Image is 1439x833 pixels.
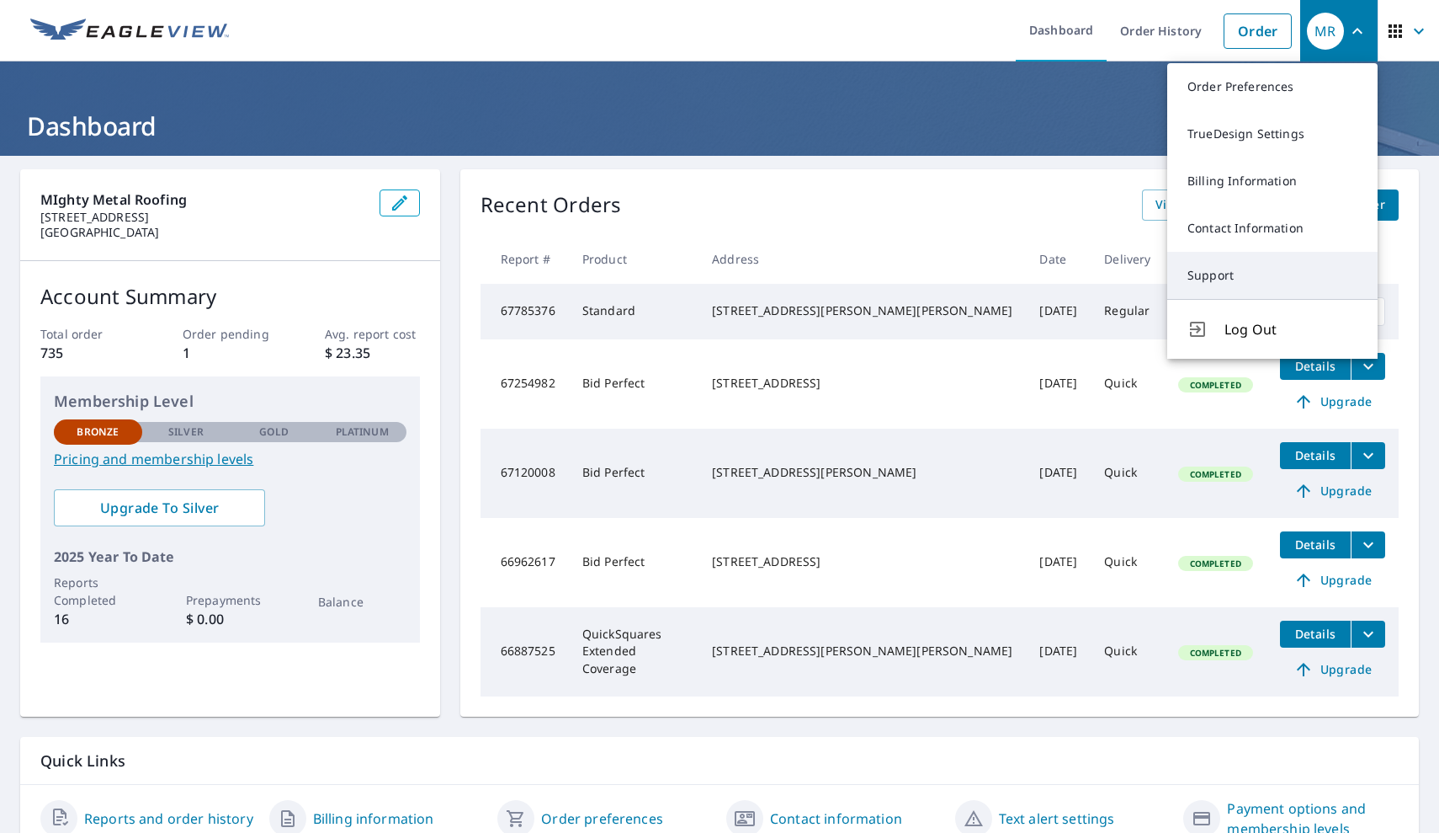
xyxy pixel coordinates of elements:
td: 66962617 [481,518,569,607]
p: 1 [183,343,278,363]
td: 67120008 [481,429,569,518]
span: Upgrade [1290,481,1375,501]
td: 67254982 [481,339,569,429]
td: Regular [1091,284,1164,339]
a: View All Orders [1142,190,1261,221]
span: Upgrade [1290,392,1375,412]
p: Bronze [77,425,119,440]
a: Order Preferences [1167,63,1378,110]
span: Completed [1180,647,1251,659]
a: Contact information [770,809,902,829]
span: Details [1290,447,1341,463]
a: Billing information [313,809,434,829]
td: Quick [1091,429,1164,518]
span: Details [1290,358,1341,374]
td: [DATE] [1026,429,1091,518]
div: [STREET_ADDRESS][PERSON_NAME][PERSON_NAME] [712,302,1012,319]
p: Order pending [183,325,278,343]
span: Upgrade To Silver [67,499,252,517]
a: Upgrade [1280,656,1385,683]
button: detailsBtn-67120008 [1280,442,1351,469]
a: Upgrade [1280,567,1385,594]
p: [GEOGRAPHIC_DATA] [40,225,366,240]
td: [DATE] [1026,339,1091,429]
span: Details [1290,537,1341,553]
td: 66887525 [481,607,569,697]
p: Membership Level [54,390,406,413]
p: $ 23.35 [325,343,420,363]
p: [STREET_ADDRESS] [40,210,366,225]
a: Upgrade To Silver [54,489,265,526]
a: Reports and order history [84,809,253,829]
button: filesDropdownBtn-66962617 [1351,531,1385,558]
td: [DATE] [1026,518,1091,607]
p: Prepayments [186,591,274,609]
a: Upgrade [1280,388,1385,415]
h1: Dashboard [20,109,1419,143]
p: $ 0.00 [186,609,274,629]
span: Log Out [1224,319,1357,339]
a: Pricing and membership levels [54,449,406,469]
p: Quick Links [40,750,1399,772]
td: 67785376 [481,284,569,339]
th: Date [1026,234,1091,284]
button: detailsBtn-66887525 [1280,621,1351,648]
p: Recent Orders [481,190,622,221]
a: Order [1224,13,1292,49]
div: [STREET_ADDRESS] [712,553,1012,570]
th: Address [698,234,1026,284]
th: Report # [481,234,569,284]
p: Avg. report cost [325,325,420,343]
button: filesDropdownBtn-66887525 [1351,621,1385,648]
button: filesDropdownBtn-67120008 [1351,442,1385,469]
span: Details [1290,626,1341,642]
button: detailsBtn-67254982 [1280,353,1351,380]
a: Order preferences [541,809,663,829]
p: Reports Completed [54,574,142,609]
p: Gold [259,425,288,440]
td: Quick [1091,607,1164,697]
span: View All Orders [1155,195,1248,216]
button: detailsBtn-66962617 [1280,531,1351,558]
img: EV Logo [30,19,229,44]
th: Delivery [1091,234,1164,284]
span: Completed [1180,558,1251,569]
td: QuickSquares Extended Coverage [569,607,698,697]
a: TrueDesign Settings [1167,110,1378,158]
td: Quick [1091,339,1164,429]
div: MR [1307,13,1344,50]
td: Standard [569,284,698,339]
button: Log Out [1167,299,1378,359]
p: Total order [40,325,135,343]
a: Support [1167,252,1378,299]
td: Bid Perfect [569,518,698,607]
span: Completed [1180,468,1251,480]
td: Bid Perfect [569,429,698,518]
p: Platinum [336,425,389,440]
span: Upgrade [1290,659,1375,680]
p: 16 [54,609,142,629]
th: Status [1165,234,1267,284]
a: Billing Information [1167,158,1378,205]
p: 735 [40,343,135,363]
a: Upgrade [1280,478,1385,505]
span: Completed [1180,379,1251,391]
span: Upgrade [1290,570,1375,590]
div: [STREET_ADDRESS][PERSON_NAME][PERSON_NAME] [712,643,1012,659]
td: [DATE] [1026,284,1091,339]
a: Text alert settings [999,809,1115,829]
p: Account Summary [40,281,420,312]
p: MIghty Metal Roofing [40,190,366,210]
p: Balance [318,593,406,611]
p: Silver [168,425,204,440]
th: Product [569,234,698,284]
p: 2025 Year To Date [54,547,406,567]
td: Quick [1091,518,1164,607]
td: [DATE] [1026,607,1091,697]
button: filesDropdownBtn-67254982 [1351,353,1385,380]
td: Bid Perfect [569,339,698,429]
a: Contact Information [1167,205,1378,252]
div: [STREET_ADDRESS][PERSON_NAME] [712,464,1012,481]
div: [STREET_ADDRESS] [712,375,1012,392]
